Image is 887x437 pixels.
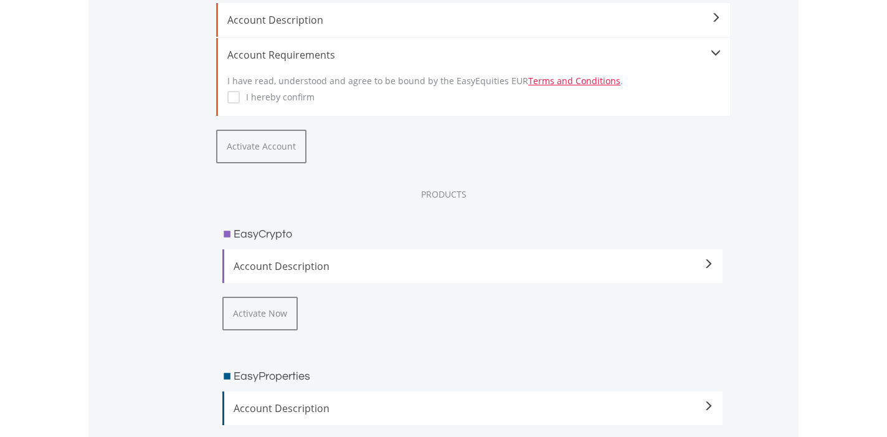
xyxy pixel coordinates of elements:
div: I have read, understood and agree to be bound by the EasyEquities EUR . [227,62,721,107]
label: I hereby confirm [240,91,315,103]
h3: EasyCrypto [234,226,292,243]
span: Account Description [234,259,713,274]
button: Activate Account [216,130,306,163]
span: Account Description [234,401,713,416]
a: Terms and Conditions [528,75,620,87]
div: Account Requirements [227,47,721,62]
h3: EasyProperties [234,368,310,385]
button: Activate Now [222,297,298,330]
div: PRODUCTS [98,188,789,201]
span: Account Description [227,12,721,27]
